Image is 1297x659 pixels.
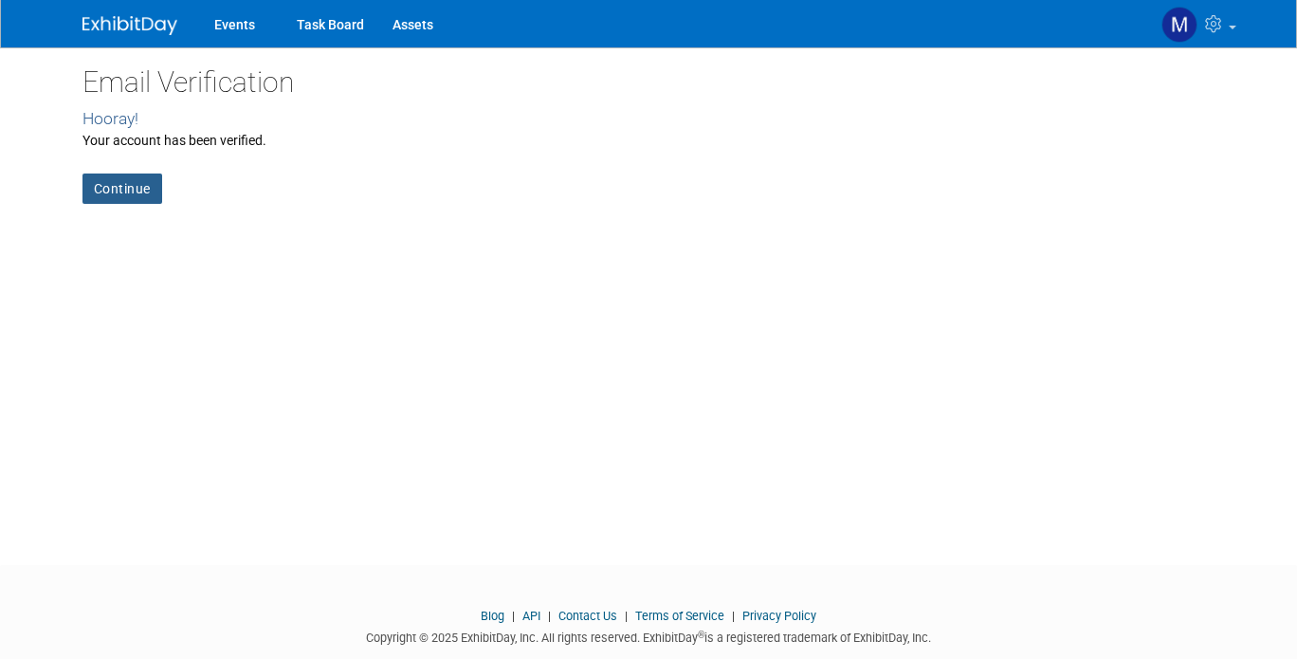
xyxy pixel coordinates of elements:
a: Terms of Service [635,609,724,623]
span: | [727,609,740,623]
h2: Email Verification [82,66,1215,98]
img: ExhibitDay [82,16,177,35]
span: | [543,609,556,623]
div: Hooray! [82,107,1215,131]
a: Privacy Policy [742,609,816,623]
a: Contact Us [558,609,617,623]
span: | [620,609,632,623]
a: API [522,609,540,623]
a: Continue [82,174,162,204]
div: Your account has been verified. [82,131,1215,150]
a: Blog [481,609,504,623]
img: Mike Walters [1161,7,1197,43]
span: | [507,609,520,623]
sup: ® [698,630,704,640]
